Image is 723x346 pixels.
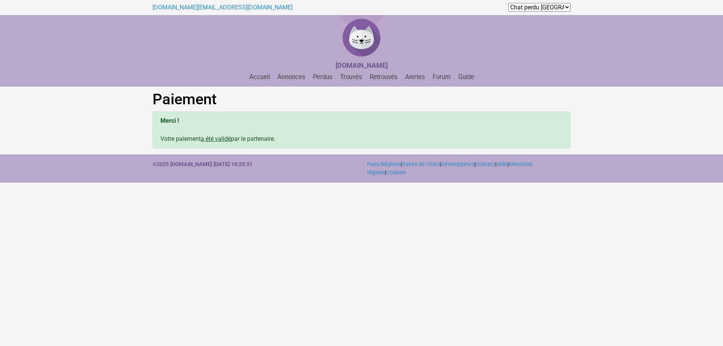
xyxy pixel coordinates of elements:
[246,73,273,81] a: Accueil
[367,161,401,168] a: Pays/Régions
[386,169,406,176] a: Cookies
[153,161,252,168] strong: ©2025 [DOMAIN_NAME] [DATE] 10:25:31
[402,161,440,168] a: Races de chats
[201,135,231,142] u: a été validé
[367,73,401,81] a: Retrouvés
[441,161,474,168] a: Développeurs
[153,111,570,148] div: Votre paiement par le partenaire.
[367,161,532,176] a: Mentions légales
[336,61,388,69] strong: [DOMAIN_NAME]
[153,90,570,108] h1: Paiement
[160,117,179,124] b: Merci !
[337,73,365,81] a: Trouvés
[310,73,336,81] a: Perdus
[497,161,508,168] a: Aide
[275,73,308,81] a: Annonces
[361,160,576,177] div: | | | | | |
[153,4,293,11] a: [DOMAIN_NAME][EMAIL_ADDRESS][DOMAIN_NAME]
[430,73,454,81] a: Forum
[336,62,388,69] a: [DOMAIN_NAME]
[455,73,477,81] a: Guide
[476,161,495,168] a: Contact
[339,15,384,60] img: Chat Perdu France
[402,73,428,81] a: Alertes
